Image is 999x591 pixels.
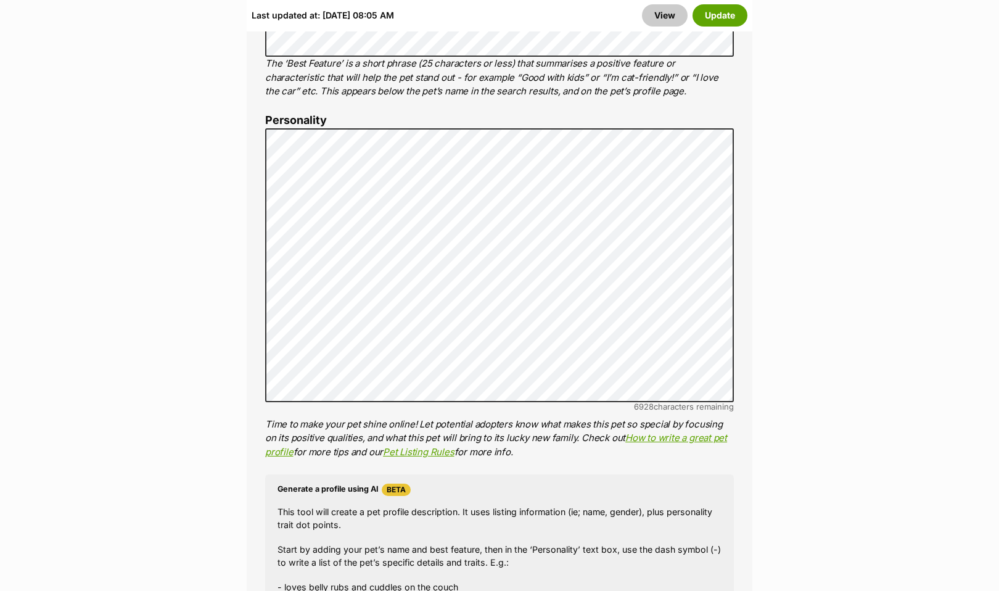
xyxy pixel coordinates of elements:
[277,505,721,532] p: This tool will create a pet profile description. It uses listing information (ie; name, gender), ...
[693,4,747,27] button: Update
[277,484,721,496] h4: Generate a profile using AI
[634,402,654,411] span: 6928
[277,543,721,569] p: Start by adding your pet’s name and best feature, then in the ‘Personality’ text box, use the das...
[265,432,727,458] a: How to write a great pet profile
[642,4,688,27] a: View
[252,4,394,27] div: Last updated at: [DATE] 08:05 AM
[265,402,734,411] div: characters remaining
[265,418,734,460] p: Time to make your pet shine online! Let potential adopters know what makes this pet so special by...
[265,114,734,127] label: Personality
[383,446,454,458] a: Pet Listing Rules
[382,484,411,496] span: Beta
[265,57,734,99] p: The ‘Best Feature’ is a short phrase (25 characters or less) that summarises a positive feature o...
